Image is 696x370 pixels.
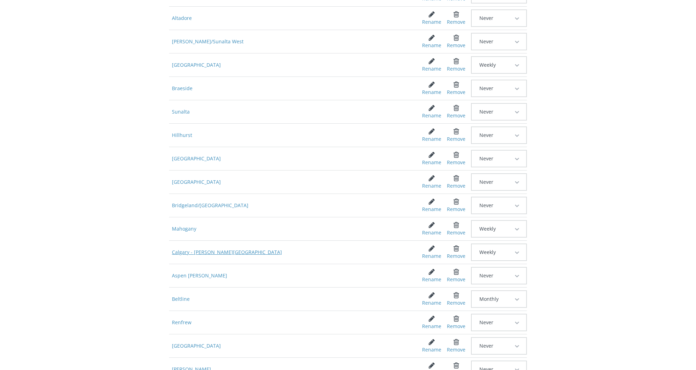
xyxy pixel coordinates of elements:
button: Never [472,314,526,331]
div: Rename [422,136,441,143]
span: [GEOGRAPHIC_DATA] [169,340,412,352]
div: Rename [422,65,441,72]
span: Bridgeland/[GEOGRAPHIC_DATA] [169,199,412,212]
div: Rename [422,229,441,236]
div: Remove [447,136,466,143]
button: Weekly [472,244,526,260]
span: [GEOGRAPHIC_DATA] [169,59,412,71]
button: Never [472,338,526,354]
button: Weekly [472,57,526,73]
div: Rename [422,112,441,119]
span: Sunalta [169,106,412,118]
button: Never [472,80,526,96]
div: Remove [447,323,466,330]
button: Never [472,10,526,26]
span: Renfrew [169,316,412,329]
button: Monthly [472,291,526,307]
span: [GEOGRAPHIC_DATA] [169,176,412,188]
button: Never [472,151,526,167]
button: Never [472,197,526,213]
span: Mahogany [169,223,412,235]
div: Remove [447,42,466,49]
span: Altadore [169,12,412,24]
button: Never [472,174,526,190]
button: Never [472,104,526,120]
button: Never [472,34,526,50]
div: Remove [447,112,466,119]
button: Never [472,127,526,143]
div: Rename [422,182,441,189]
div: Remove [447,229,466,236]
div: Rename [422,299,441,306]
div: Rename [422,323,441,330]
div: Rename [422,276,441,283]
div: Rename [422,159,441,166]
div: Remove [447,65,466,72]
span: Braeside [169,82,412,95]
div: Remove [447,159,466,166]
span: [GEOGRAPHIC_DATA] [169,152,412,165]
div: Rename [422,42,441,49]
div: Remove [447,253,466,260]
span: Hillhurst [169,129,412,142]
div: Rename [422,253,441,260]
span: Beltline [169,293,412,305]
div: Remove [447,276,466,283]
div: Remove [447,89,466,96]
button: Weekly [472,221,526,237]
span: [PERSON_NAME]/Sunalta West [169,35,412,48]
div: Rename [422,206,441,213]
div: Rename [422,346,441,353]
div: Remove [447,299,466,306]
span: Aspen [PERSON_NAME] [169,269,412,282]
span: Calgary - [PERSON_NAME][GEOGRAPHIC_DATA] [169,246,412,259]
div: Remove [447,182,466,189]
div: Remove [447,346,466,353]
div: Rename [422,89,441,96]
div: Remove [447,206,466,213]
div: Rename [422,19,441,26]
div: Remove [447,19,466,26]
button: Never [472,268,526,284]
